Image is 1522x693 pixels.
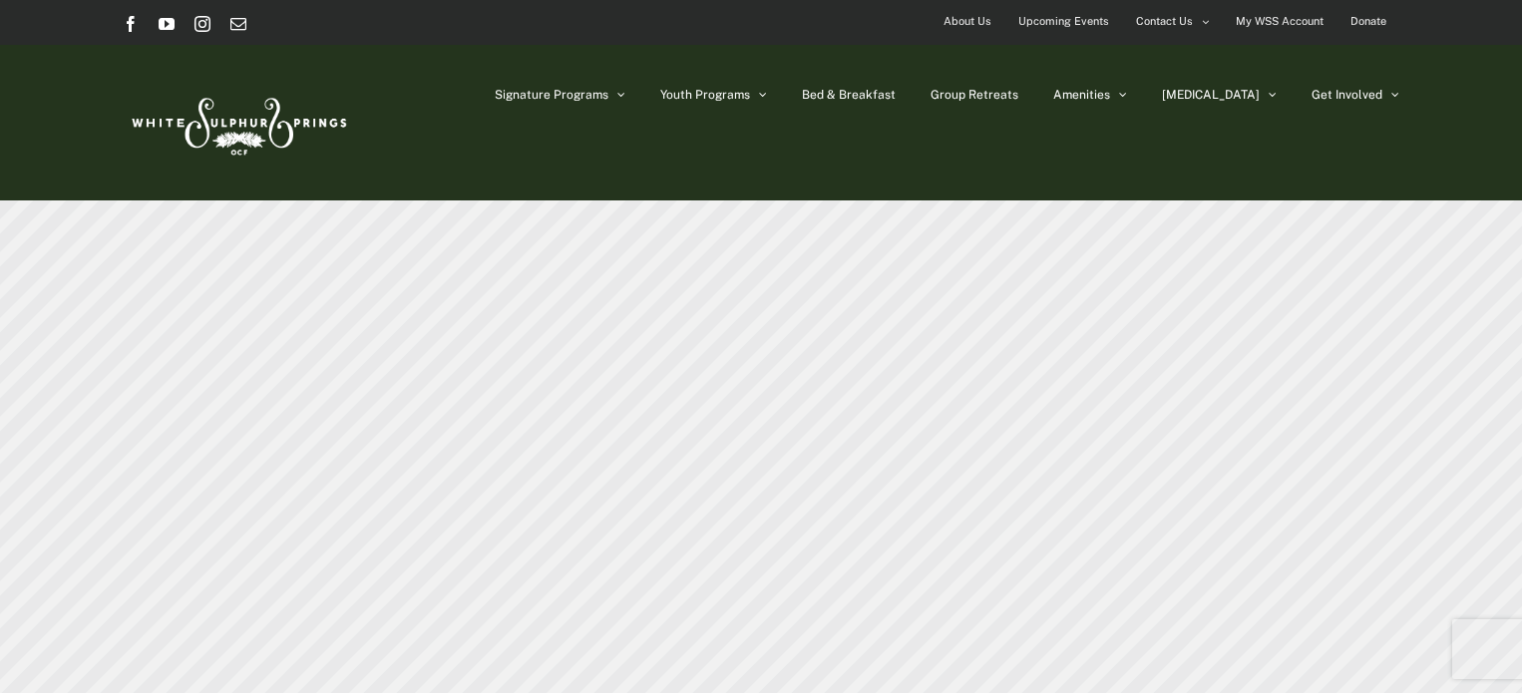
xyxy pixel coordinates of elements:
[1162,89,1260,101] span: [MEDICAL_DATA]
[123,76,352,170] img: White Sulphur Springs Logo
[230,16,246,32] a: Email
[802,89,896,101] span: Bed & Breakfast
[660,45,767,145] a: Youth Programs
[1053,45,1127,145] a: Amenities
[159,16,175,32] a: YouTube
[944,7,991,36] span: About Us
[1312,45,1399,145] a: Get Involved
[1312,89,1382,101] span: Get Involved
[931,89,1018,101] span: Group Retreats
[1018,7,1109,36] span: Upcoming Events
[1162,45,1277,145] a: [MEDICAL_DATA]
[194,16,210,32] a: Instagram
[660,89,750,101] span: Youth Programs
[495,45,625,145] a: Signature Programs
[1236,7,1324,36] span: My WSS Account
[1350,7,1386,36] span: Donate
[495,89,608,101] span: Signature Programs
[1053,89,1110,101] span: Amenities
[802,45,896,145] a: Bed & Breakfast
[495,45,1399,145] nav: Main Menu
[931,45,1018,145] a: Group Retreats
[123,16,139,32] a: Facebook
[1136,7,1193,36] span: Contact Us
